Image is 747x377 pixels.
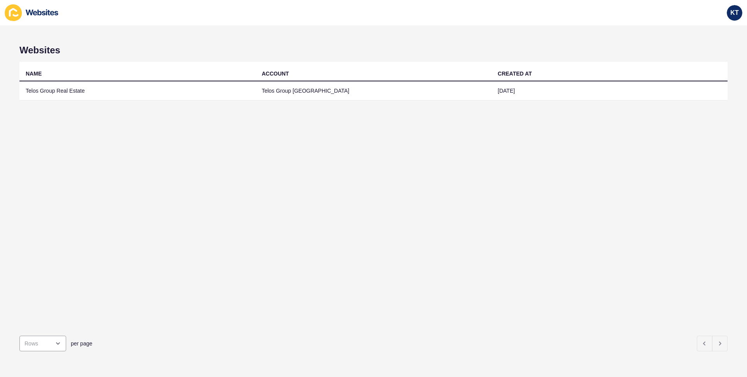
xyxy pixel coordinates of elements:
[26,70,42,78] div: NAME
[730,9,738,17] span: KT
[19,81,256,100] td: Telos Group Real Estate
[71,340,92,347] span: per page
[498,70,532,78] div: CREATED AT
[19,336,66,351] div: open menu
[262,70,289,78] div: ACCOUNT
[491,81,728,100] td: [DATE]
[19,45,728,56] h1: Websites
[256,81,492,100] td: Telos Group [GEOGRAPHIC_DATA]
